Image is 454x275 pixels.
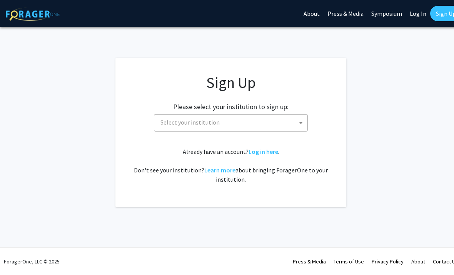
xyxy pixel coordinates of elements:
[293,258,326,265] a: Press & Media
[204,166,235,174] a: Learn more about bringing ForagerOne to your institution
[4,248,60,275] div: ForagerOne, LLC © 2025
[173,103,289,111] h2: Please select your institution to sign up:
[154,114,308,132] span: Select your institution
[411,258,425,265] a: About
[131,73,331,92] h1: Sign Up
[249,148,278,155] a: Log in here
[372,258,404,265] a: Privacy Policy
[157,115,307,130] span: Select your institution
[6,7,60,21] img: ForagerOne Logo
[334,258,364,265] a: Terms of Use
[160,118,220,126] span: Select your institution
[131,147,331,184] div: Already have an account? . Don't see your institution? about bringing ForagerOne to your institut...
